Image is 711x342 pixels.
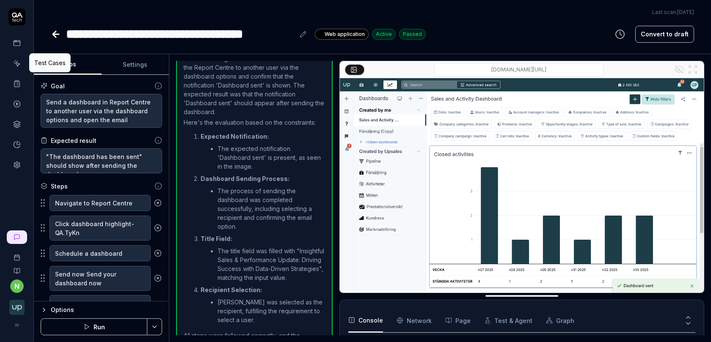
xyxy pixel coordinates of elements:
button: View version history [610,26,630,43]
button: Convert to draft [635,26,694,43]
button: n [10,279,24,293]
li: The title field was filled with "Insightful Sales & Performance Update: Driving Success with Data... [218,246,325,282]
time: [DATE] [677,9,694,15]
div: Options [51,305,162,315]
button: Test & Agent [484,309,532,332]
button: Page [445,309,471,332]
button: Console [348,309,383,332]
img: Screenshot [340,78,704,306]
div: Suggestions [41,265,162,291]
div: Passed [399,29,426,40]
a: Book a call with us [3,247,30,261]
button: Upsales Logo [3,293,30,317]
button: Remove step [151,245,165,262]
strong: Expected Notification: [201,133,269,140]
button: Last scan:[DATE] [652,8,694,16]
a: New conversation [7,230,27,244]
li: [PERSON_NAME] was selected as the recipient, fulfilling the requirement to select a user. [218,298,325,324]
button: Remove step [151,219,165,236]
button: Options [41,305,162,315]
button: Open in full screen [686,63,700,76]
div: Suggestions [41,295,162,320]
strong: Dashboard Sending Process: [201,175,289,182]
button: Remove step [151,299,165,316]
img: Upsales Logo [9,300,25,315]
div: Suggestions [41,194,162,212]
strong: Recipient Selection: [201,286,262,293]
a: Documentation [3,261,30,274]
button: Network [397,309,432,332]
span: Last scan: [652,8,694,16]
button: Graph [546,309,574,332]
button: Settings [102,55,169,75]
div: Expected result [51,136,96,145]
li: The process of sending the dashboard was completed successfully, including selecting a recipient ... [218,186,325,231]
button: Remove step [151,194,165,211]
p: Here's the evaluation based on the constraints: [184,118,325,127]
div: Suggestions [41,244,162,262]
div: Test Cases [34,58,66,67]
button: Run [41,318,147,335]
p: The test case goal was to send a dashboard in the Report Centre to another user via the dashboard... [184,54,325,116]
li: The expected notification 'Dashboard sent' is present, as seen in the image. [218,144,325,171]
span: Web application [325,30,365,38]
strong: Title Field: [201,235,232,242]
a: Web application [315,28,369,40]
div: Goal [51,82,65,90]
div: Suggestions [41,215,162,241]
div: Steps [51,182,68,191]
div: Active [372,29,396,40]
button: Remove step [151,270,165,287]
button: Show all interative elements [672,63,686,76]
